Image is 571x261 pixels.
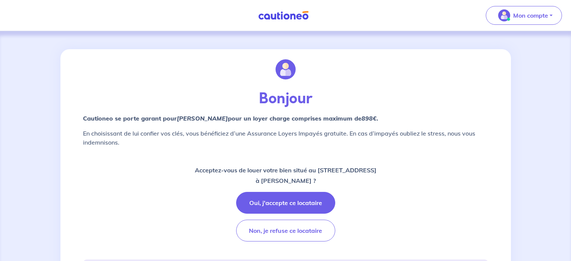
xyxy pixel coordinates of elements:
strong: Cautioneo se porte garant pour pour un loyer charge comprises maximum de . [83,115,378,122]
p: Bonjour [83,90,488,108]
img: Cautioneo [255,11,312,20]
button: Oui, j'accepte ce locataire [236,192,335,214]
button: illu_account_valid_menu.svgMon compte [486,6,562,25]
p: En choisissant de lui confier vos clés, vous bénéficiez d’une Assurance Loyers Impayés gratuite. ... [83,129,488,147]
button: Non, je refuse ce locataire [236,220,335,241]
img: illu_account_valid_menu.svg [498,9,510,21]
img: illu_account.svg [276,59,296,80]
p: Acceptez-vous de louer votre bien situé au [STREET_ADDRESS] à [PERSON_NAME] ? [195,165,377,186]
p: Mon compte [513,11,548,20]
em: [PERSON_NAME] [177,115,228,122]
em: 898€ [362,115,377,122]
